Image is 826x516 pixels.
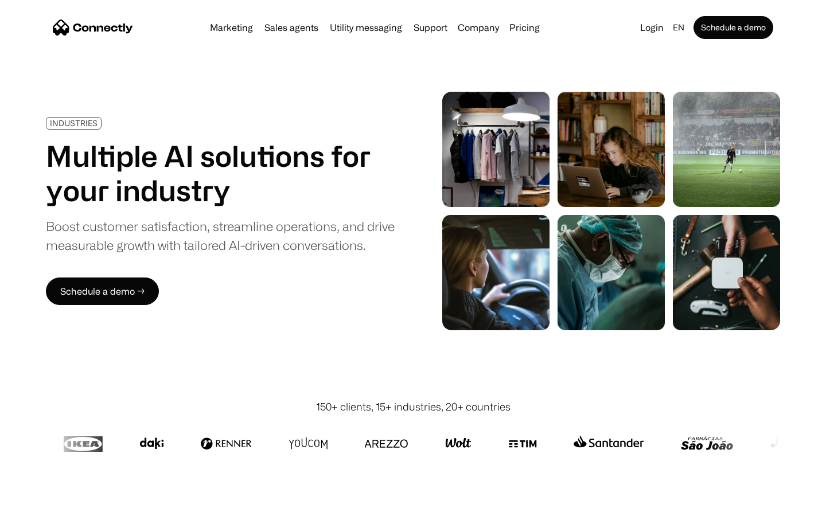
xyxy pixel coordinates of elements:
a: Marketing [205,23,258,32]
div: Company [454,19,502,36]
div: Boost customer satisfaction, streamline operations, and drive measurable growth with tailored AI-... [46,217,395,255]
div: en [668,19,691,36]
a: Login [636,19,668,36]
a: Sales agents [260,23,323,32]
h1: Multiple AI solutions for your industry [46,139,395,208]
a: home [53,19,133,36]
a: Schedule a demo [693,16,773,39]
div: en [673,19,684,36]
a: Support [409,23,452,32]
a: Pricing [505,23,544,32]
div: INDUSTRIES [50,119,98,127]
div: 150+ clients, 15+ industries, 20+ countries [316,399,511,415]
div: Company [458,19,499,36]
ul: Language list [23,496,69,512]
a: Schedule a demo → [46,277,159,305]
a: Utility messaging [325,23,407,32]
aside: Language selected: English [11,495,69,512]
